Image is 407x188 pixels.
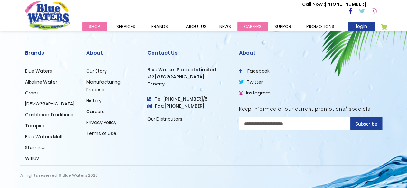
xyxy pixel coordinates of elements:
[348,22,375,31] a: login
[268,22,300,31] a: support
[86,79,121,93] a: Manufacturing Process
[25,155,39,162] a: Witluv
[180,22,213,31] a: about us
[25,122,46,129] a: Tampico
[25,50,77,56] h2: Brands
[89,23,100,30] span: Shop
[86,130,116,137] a: Terms of Use
[239,68,270,74] a: facebook
[147,116,182,122] a: Our Distributors
[300,22,341,31] a: Promotions
[20,166,98,185] p: All rights reserved © Blue Waters 2020
[239,50,382,56] h2: About
[116,23,135,30] span: Services
[239,90,271,96] a: Instagram
[147,74,229,80] h3: #2 [GEOGRAPHIC_DATA],
[147,50,229,56] h2: Contact Us
[147,67,229,73] h3: Blue Waters Products Limited
[350,117,382,130] button: Subscribe
[86,108,105,115] a: Careers
[239,79,263,85] a: twitter
[86,68,107,74] a: Our Story
[239,106,382,112] h5: Keep informed of our current promotions/ specials
[147,96,229,102] h4: Tel: [PHONE_NUMBER]/5
[151,23,168,30] span: Brands
[213,22,237,31] a: News
[25,79,57,85] a: Alkaline Water
[25,101,74,107] a: [DEMOGRAPHIC_DATA]
[302,1,366,8] p: [PHONE_NUMBER]
[25,68,52,74] a: Blue Waters
[25,133,63,140] a: Blue Waters Malt
[237,22,268,31] a: careers
[86,119,116,126] a: Privacy Policy
[25,112,73,118] a: Caribbean Traditions
[356,121,377,127] span: Subscribe
[25,144,45,151] a: Stamina
[147,81,229,87] h3: Trincity
[147,103,229,109] h3: Fax: [PHONE_NUMBER]
[86,50,138,56] h2: About
[25,90,39,96] a: Cran+
[86,97,102,104] a: History
[302,1,325,7] span: Call Now :
[25,1,70,29] a: store logo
